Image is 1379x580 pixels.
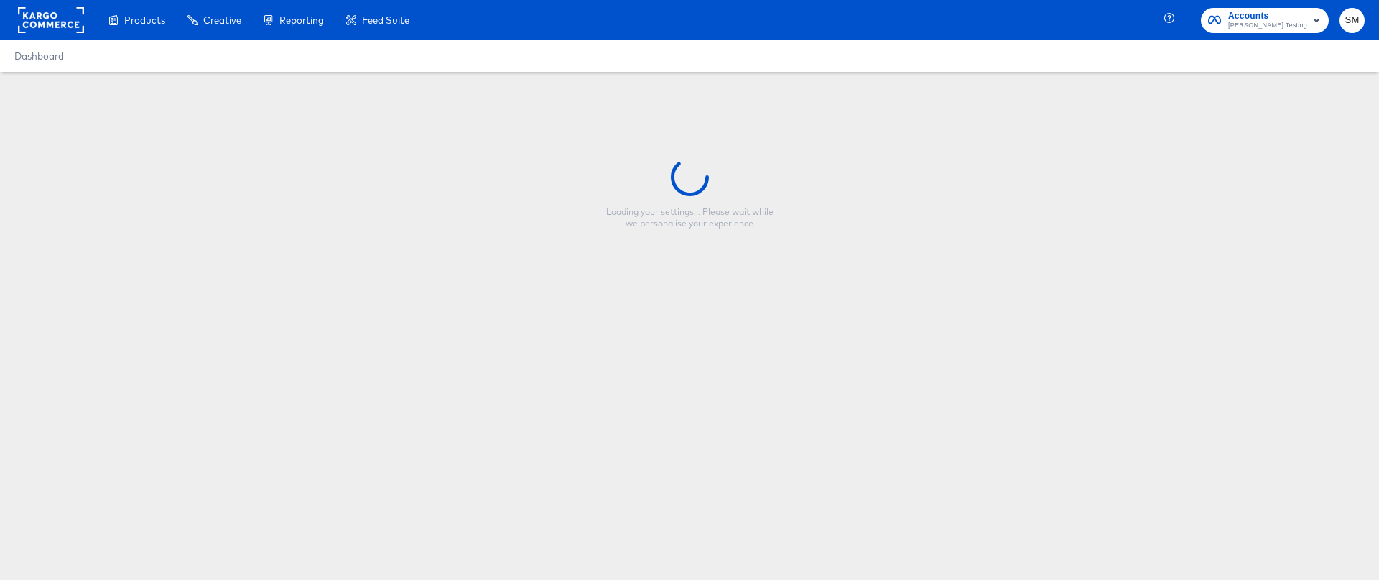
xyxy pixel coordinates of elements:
[203,14,241,26] span: Creative
[1345,12,1359,29] span: SM
[1339,8,1365,33] button: SM
[279,14,324,26] span: Reporting
[1228,20,1307,32] span: [PERSON_NAME] Testing
[600,206,779,229] div: Loading your settings... Please wait while we personalise your experience
[124,14,165,26] span: Products
[1228,9,1307,24] span: Accounts
[1201,8,1329,33] button: Accounts[PERSON_NAME] Testing
[362,14,409,26] span: Feed Suite
[14,50,64,62] a: Dashboard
